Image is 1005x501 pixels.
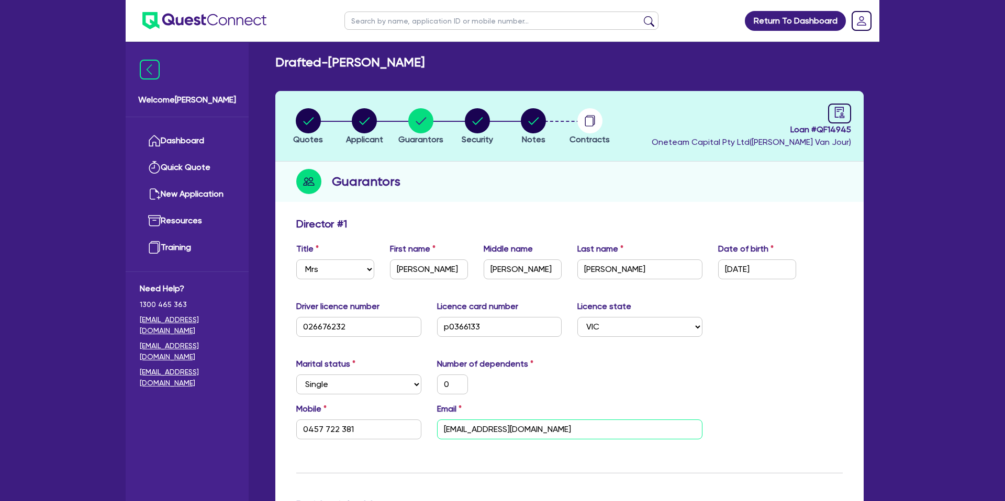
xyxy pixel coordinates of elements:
button: Quotes [293,108,323,146]
a: [EMAIL_ADDRESS][DOMAIN_NAME] [140,367,234,389]
img: step-icon [296,169,321,194]
a: Quick Quote [140,154,234,181]
span: Loan # QF14945 [652,123,851,136]
a: New Application [140,181,234,208]
button: Security [461,108,494,146]
span: Oneteam Capital Pty Ltd ( [PERSON_NAME] Van Jour ) [652,137,851,147]
button: Contracts [569,108,610,146]
span: Welcome [PERSON_NAME] [138,94,236,106]
a: Resources [140,208,234,234]
a: [EMAIL_ADDRESS][DOMAIN_NAME] [140,340,234,362]
button: Notes [520,108,546,146]
button: Guarantors [398,108,444,146]
label: Driver licence number [296,300,379,313]
a: Dropdown toggle [848,7,875,35]
input: Search by name, application ID or mobile number... [344,12,658,30]
span: audit [834,107,845,118]
label: Licence state [577,300,631,313]
span: Notes [522,134,545,144]
span: Guarantors [398,134,443,144]
img: resources [148,214,161,227]
img: icon-menu-close [140,60,160,79]
img: training [148,241,161,254]
label: Email [437,403,462,415]
label: First name [390,243,435,255]
label: Marital status [296,358,355,370]
label: Date of birth [718,243,774,255]
span: 1300 465 363 [140,299,234,310]
a: audit [828,104,851,123]
a: Dashboard [140,128,234,154]
h3: Director # 1 [296,218,347,230]
span: Contracts [569,134,610,144]
img: quest-connect-logo-blue [142,12,266,29]
span: Security [462,134,493,144]
button: Applicant [345,108,384,146]
span: Applicant [346,134,383,144]
label: Title [296,243,319,255]
label: Last name [577,243,623,255]
span: Quotes [293,134,323,144]
label: Licence card number [437,300,518,313]
label: Mobile [296,403,327,415]
span: Need Help? [140,282,234,295]
input: DD / MM / YYYY [718,259,796,279]
img: new-application [148,188,161,200]
a: Return To Dashboard [745,11,846,31]
label: Middle name [484,243,533,255]
a: Training [140,234,234,261]
h2: Guarantors [332,172,400,191]
label: Number of dependents [437,358,533,370]
h2: Drafted - [PERSON_NAME] [275,55,425,70]
a: [EMAIL_ADDRESS][DOMAIN_NAME] [140,314,234,336]
img: quick-quote [148,161,161,174]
